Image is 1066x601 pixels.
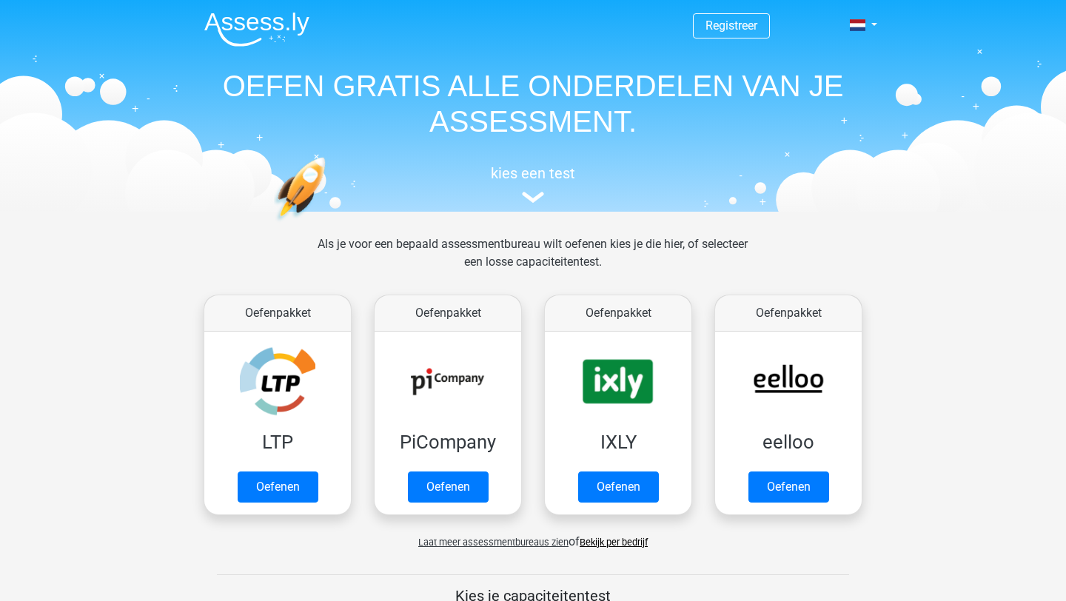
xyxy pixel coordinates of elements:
h5: kies een test [192,164,874,182]
div: Als je voor een bepaald assessmentbureau wilt oefenen kies je die hier, of selecteer een losse ca... [306,235,760,289]
span: Laat meer assessmentbureaus zien [418,537,569,548]
a: kies een test [192,164,874,204]
a: Oefenen [238,471,318,503]
h1: OEFEN GRATIS ALLE ONDERDELEN VAN JE ASSESSMENT. [192,68,874,139]
a: Registreer [705,19,757,33]
div: of [192,521,874,551]
img: assessment [522,192,544,203]
a: Oefenen [408,471,489,503]
img: oefenen [274,157,383,291]
a: Oefenen [578,471,659,503]
a: Oefenen [748,471,829,503]
img: Assessly [204,12,309,47]
a: Bekijk per bedrijf [580,537,648,548]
